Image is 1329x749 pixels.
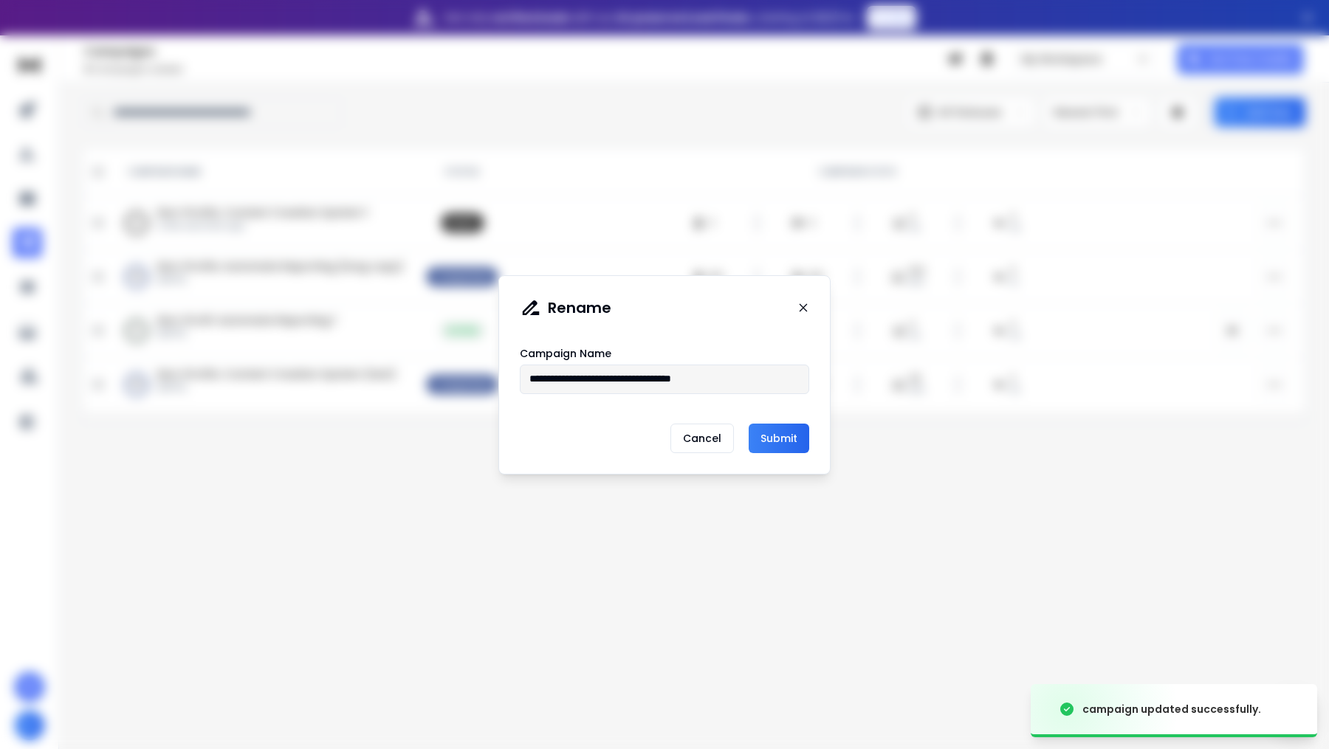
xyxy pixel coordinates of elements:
[670,424,734,453] p: Cancel
[520,348,611,359] label: Campaign Name
[548,297,611,318] h1: Rename
[749,424,809,453] button: Submit
[1082,702,1261,717] div: campaign updated successfully.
